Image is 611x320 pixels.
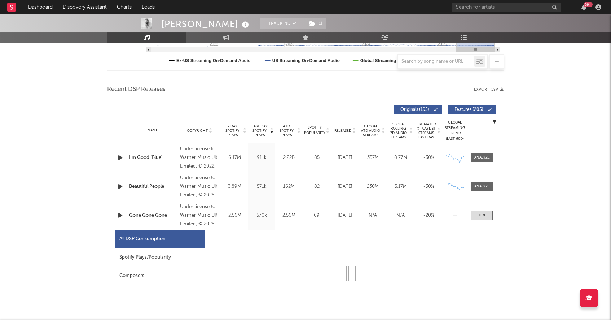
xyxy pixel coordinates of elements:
[388,212,413,219] div: N/A
[304,125,325,136] span: Spotify Popularity
[388,154,413,161] div: 8.77M
[277,154,300,161] div: 2.22B
[223,154,246,161] div: 6.17M
[452,108,485,112] span: Features ( 205 )
[474,87,504,92] button: Export CSV
[115,248,205,267] div: Spotify Plays/Popularity
[333,154,357,161] div: [DATE]
[180,174,219,200] div: Under license to Warner Music UK Limited, © 2025 What A DJ Ltd
[187,129,208,133] span: Copyright
[361,212,385,219] div: N/A
[452,3,561,12] input: Search for artists
[129,128,176,133] div: Name
[250,183,273,190] div: 571k
[305,18,326,29] button: (1)
[304,212,329,219] div: 69
[119,235,166,243] div: All DSP Consumption
[361,154,385,161] div: 357M
[416,183,440,190] div: ~ 30 %
[277,124,296,137] span: ATD Spotify Plays
[305,18,326,29] span: ( 1 )
[388,122,408,139] span: Global Rolling 7D Audio Streams
[180,145,219,171] div: Under license to Warner Music UK Limited, © 2022 What A DJ Ltd
[129,154,176,161] a: I'm Good (Blue)
[129,212,176,219] a: Gone Gone Gone
[250,212,273,219] div: 570k
[304,154,329,161] div: 85
[304,183,329,190] div: 82
[361,124,381,137] span: Global ATD Audio Streams
[277,212,300,219] div: 2.56M
[448,105,496,114] button: Features(205)
[398,59,474,65] input: Search by song name or URL
[398,108,431,112] span: Originals ( 195 )
[333,183,357,190] div: [DATE]
[416,154,440,161] div: ~ 30 %
[584,2,593,7] div: 99 +
[333,212,357,219] div: [DATE]
[334,129,351,133] span: Released
[581,4,586,10] button: 99+
[223,183,246,190] div: 3.89M
[250,154,273,161] div: 911k
[223,212,246,219] div: 2.56M
[388,183,413,190] div: 5.17M
[115,267,205,285] div: Composers
[416,122,436,139] span: Estimated % Playlist Streams Last Day
[277,183,300,190] div: 162M
[260,18,305,29] button: Tracking
[161,18,251,30] div: [PERSON_NAME]
[129,183,176,190] a: Beautiful People
[223,124,242,137] span: 7 Day Spotify Plays
[416,212,440,219] div: ~ 20 %
[250,124,269,137] span: Last Day Spotify Plays
[394,105,442,114] button: Originals(195)
[180,203,219,229] div: Under license to Warner Music UK Limited, © 2025 What A DJ Ltd
[444,120,466,142] div: Global Streaming Trend (Last 60D)
[361,183,385,190] div: 230M
[115,230,205,248] div: All DSP Consumption
[107,85,166,94] span: Recent DSP Releases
